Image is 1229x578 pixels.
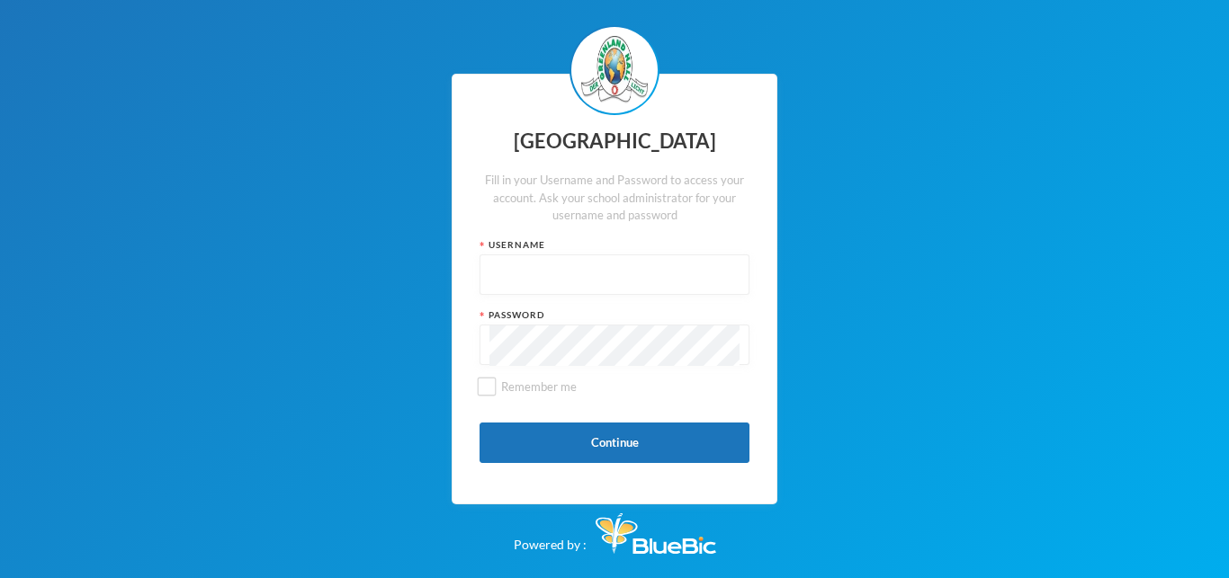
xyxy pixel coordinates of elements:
[480,238,749,252] div: Username
[514,504,716,554] div: Powered by :
[596,513,716,554] img: Bluebic
[480,308,749,322] div: Password
[480,172,749,225] div: Fill in your Username and Password to access your account. Ask your school administrator for your...
[494,379,584,394] span: Remember me
[480,124,749,159] div: [GEOGRAPHIC_DATA]
[480,422,749,463] button: Continue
